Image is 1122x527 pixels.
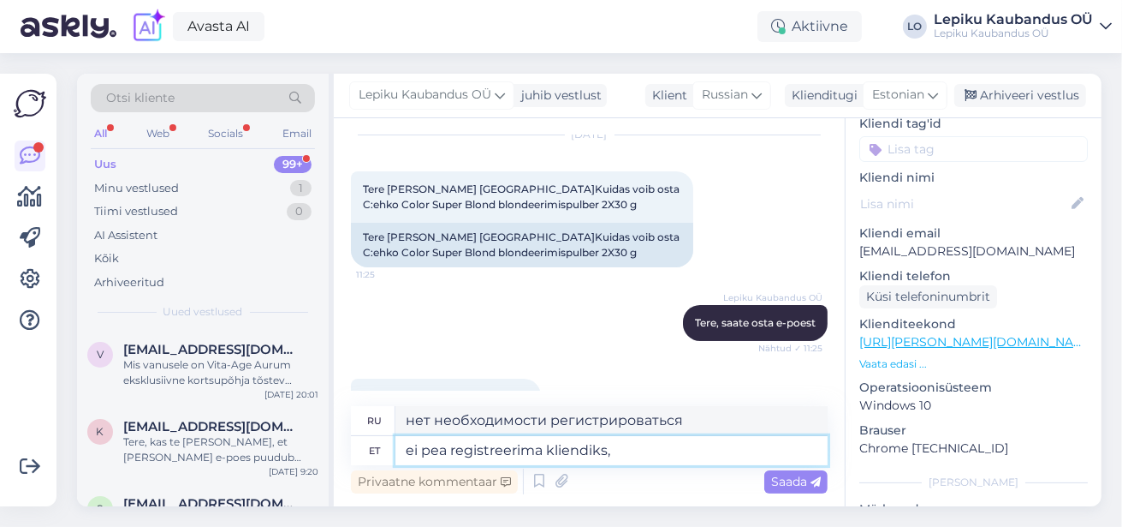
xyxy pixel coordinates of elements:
[723,291,822,304] span: Lepiku Kaubandus OÜ
[351,470,518,494] div: Privaatne kommentaar
[954,84,1086,107] div: Arhiveeri vestlus
[351,223,693,267] div: Tere [PERSON_NAME] [GEOGRAPHIC_DATA]Kuidas voib osta C:ehko Color Super Blond blondeerimispulber ...
[363,183,682,211] span: Tere [PERSON_NAME] [GEOGRAPHIC_DATA]Kuidas voib osta C:ehko Color Super Blond blondeerimispulber ...
[395,436,828,465] textarea: ei pea registreerima kliendiks,
[859,334,1095,350] a: [URL][PERSON_NAME][DOMAIN_NAME]
[123,342,301,357] span: virgeaug@gmail.com
[269,465,318,478] div: [DATE] 9:20
[356,268,420,281] span: 11:25
[290,180,312,197] div: 1
[859,136,1088,162] input: Lisa tag
[173,12,264,41] a: Avasta AI
[859,475,1088,490] div: [PERSON_NAME]
[395,406,828,435] textarea: нет необходимости регистрироваться
[859,422,1088,440] p: Brauser
[758,342,822,355] span: Nähtud ✓ 11:25
[359,86,491,105] span: Lepiku Kaubandus OÜ
[123,419,301,434] span: Kertu.v@hotmail.com
[771,474,821,489] span: Saada
[859,315,1088,333] p: Klienditeekond
[645,87,687,105] div: Klient
[97,348,104,361] span: v
[123,496,301,512] span: silja.o777@gmail.com
[757,11,862,42] div: Aktiivne
[94,156,116,173] div: Uus
[702,86,748,105] span: Russian
[934,13,1093,27] div: Lepiku Kaubandus OÜ
[859,267,1088,285] p: Kliendi telefon
[859,115,1088,133] p: Kliendi tag'id
[97,425,104,438] span: K
[274,156,312,173] div: 99+
[163,304,243,320] span: Uued vestlused
[98,502,104,515] span: s
[514,87,602,105] div: juhib vestlust
[785,87,858,105] div: Klienditugi
[94,250,119,267] div: Kõik
[859,500,1088,518] p: Märkmed
[859,225,1088,243] p: Kliendi email
[287,203,312,220] div: 0
[934,27,1093,40] div: Lepiku Kaubandus OÜ
[123,357,318,388] div: Mis vanusele on Vita-Age Aurum eksklusiivne kortsupõhja tõstev näokreem küpsele nahale ?
[91,123,110,145] div: All
[94,274,164,291] div: Arhiveeritud
[859,169,1088,187] p: Kliendi nimi
[859,440,1088,458] p: Chrome [TECHNICAL_ID]
[695,316,816,329] span: Tere, saate osta e-poest
[903,15,927,39] div: LO
[264,388,318,401] div: [DATE] 20:01
[143,123,173,145] div: Web
[859,243,1088,261] p: [EMAIL_ADDRESS][DOMAIN_NAME]
[859,379,1088,397] p: Operatsioonisüsteem
[123,434,318,465] div: Tere, kas te [PERSON_NAME], et [PERSON_NAME] e-poes puudub ostmise [PERSON_NAME]?!?! Mul on toode...
[367,406,382,435] div: ru
[872,86,924,105] span: Estonian
[859,397,1088,415] p: Windows 10
[130,9,166,45] img: explore-ai
[859,356,1088,372] p: Vaata edasi ...
[94,227,157,244] div: AI Assistent
[363,390,493,403] span: Надо регистрироваться
[94,180,179,197] div: Minu vestlused
[279,123,315,145] div: Email
[369,436,380,465] div: et
[94,203,178,220] div: Tiimi vestlused
[14,87,46,120] img: Askly Logo
[934,13,1112,40] a: Lepiku Kaubandus OÜLepiku Kaubandus OÜ
[205,123,246,145] div: Socials
[860,195,1068,213] input: Lisa nimi
[859,285,997,308] div: Küsi telefoninumbrit
[106,89,175,107] span: Otsi kliente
